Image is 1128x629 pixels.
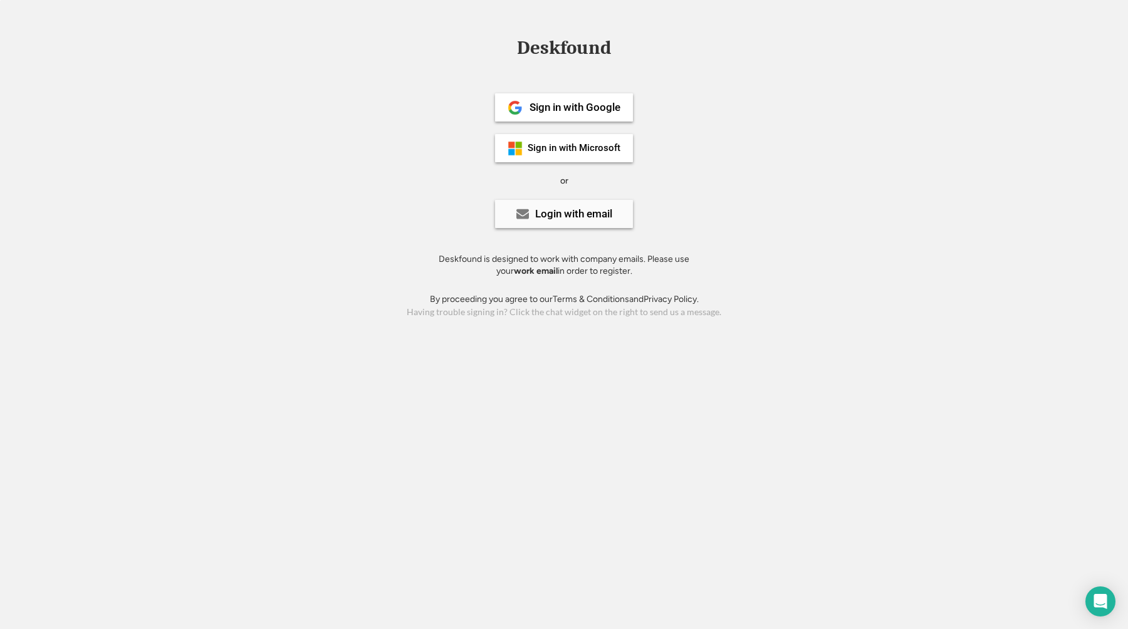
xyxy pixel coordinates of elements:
[514,266,558,276] strong: work email
[553,294,629,304] a: Terms & Conditions
[535,209,612,219] div: Login with email
[511,38,617,58] div: Deskfound
[528,143,620,153] div: Sign in with Microsoft
[508,141,523,156] img: ms-symbollockup_mssymbol_19.png
[560,175,568,187] div: or
[530,102,620,113] div: Sign in with Google
[423,253,705,278] div: Deskfound is designed to work with company emails. Please use your in order to register.
[644,294,699,304] a: Privacy Policy.
[1085,586,1115,616] div: Open Intercom Messenger
[508,100,523,115] img: 1024px-Google__G__Logo.svg.png
[430,293,699,306] div: By proceeding you agree to our and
